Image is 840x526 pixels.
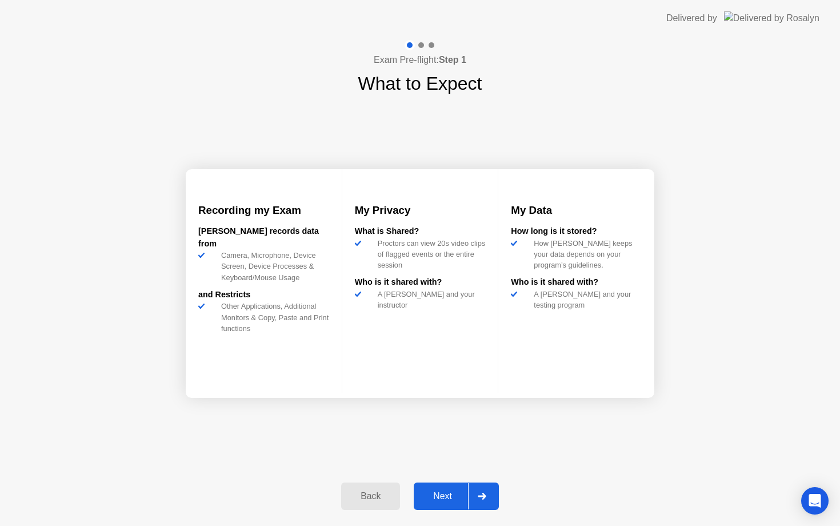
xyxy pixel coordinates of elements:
img: Delivered by Rosalyn [724,11,819,25]
div: Other Applications, Additional Monitors & Copy, Paste and Print functions [217,301,329,334]
div: Proctors can view 20s video clips of flagged events or the entire session [373,238,486,271]
div: A [PERSON_NAME] and your testing program [529,289,642,310]
div: How [PERSON_NAME] keeps your data depends on your program’s guidelines. [529,238,642,271]
h3: Recording my Exam [198,202,329,218]
div: and Restricts [198,289,329,301]
div: [PERSON_NAME] records data from [198,225,329,250]
div: Camera, Microphone, Device Screen, Device Processes & Keyboard/Mouse Usage [217,250,329,283]
button: Next [414,483,499,510]
div: Who is it shared with? [355,276,486,289]
h1: What to Expect [358,70,482,97]
h3: My Privacy [355,202,486,218]
div: A [PERSON_NAME] and your instructor [373,289,486,310]
div: Open Intercom Messenger [801,487,829,515]
div: Back [345,491,397,501]
b: Step 1 [439,55,466,65]
div: Next [417,491,468,501]
button: Back [341,483,400,510]
div: Delivered by [666,11,717,25]
div: How long is it stored? [511,225,642,238]
div: Who is it shared with? [511,276,642,289]
h3: My Data [511,202,642,218]
div: What is Shared? [355,225,486,238]
h4: Exam Pre-flight: [374,53,466,67]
